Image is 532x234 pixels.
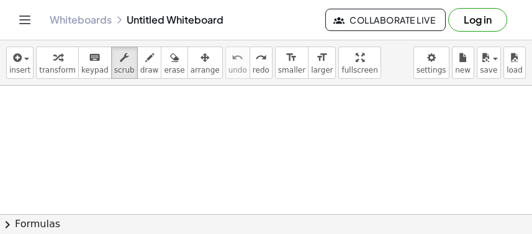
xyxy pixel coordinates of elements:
[278,66,305,74] span: smaller
[480,66,497,74] span: save
[137,47,162,79] button: draw
[325,9,446,31] button: Collaborate Live
[50,14,112,26] a: Whiteboards
[338,47,381,79] button: fullscreen
[253,66,269,74] span: redo
[228,66,247,74] span: undo
[6,47,34,79] button: insert
[39,66,76,74] span: transform
[311,66,333,74] span: larger
[448,8,507,32] button: Log in
[308,47,336,79] button: format_sizelarger
[275,47,309,79] button: format_sizesmaller
[452,47,474,79] button: new
[503,47,526,79] button: load
[336,14,435,25] span: Collaborate Live
[187,47,223,79] button: arrange
[507,66,523,74] span: load
[81,66,109,74] span: keypad
[316,50,328,65] i: format_size
[140,66,159,74] span: draw
[341,66,377,74] span: fullscreen
[232,50,243,65] i: undo
[250,47,273,79] button: redoredo
[9,66,30,74] span: insert
[225,47,250,79] button: undoundo
[286,50,297,65] i: format_size
[413,47,449,79] button: settings
[78,47,112,79] button: keyboardkeypad
[89,50,101,65] i: keyboard
[455,66,471,74] span: new
[255,50,267,65] i: redo
[15,10,35,30] button: Toggle navigation
[36,47,79,79] button: transform
[417,66,446,74] span: settings
[191,66,220,74] span: arrange
[114,66,135,74] span: scrub
[111,47,138,79] button: scrub
[161,47,187,79] button: erase
[164,66,184,74] span: erase
[477,47,501,79] button: save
